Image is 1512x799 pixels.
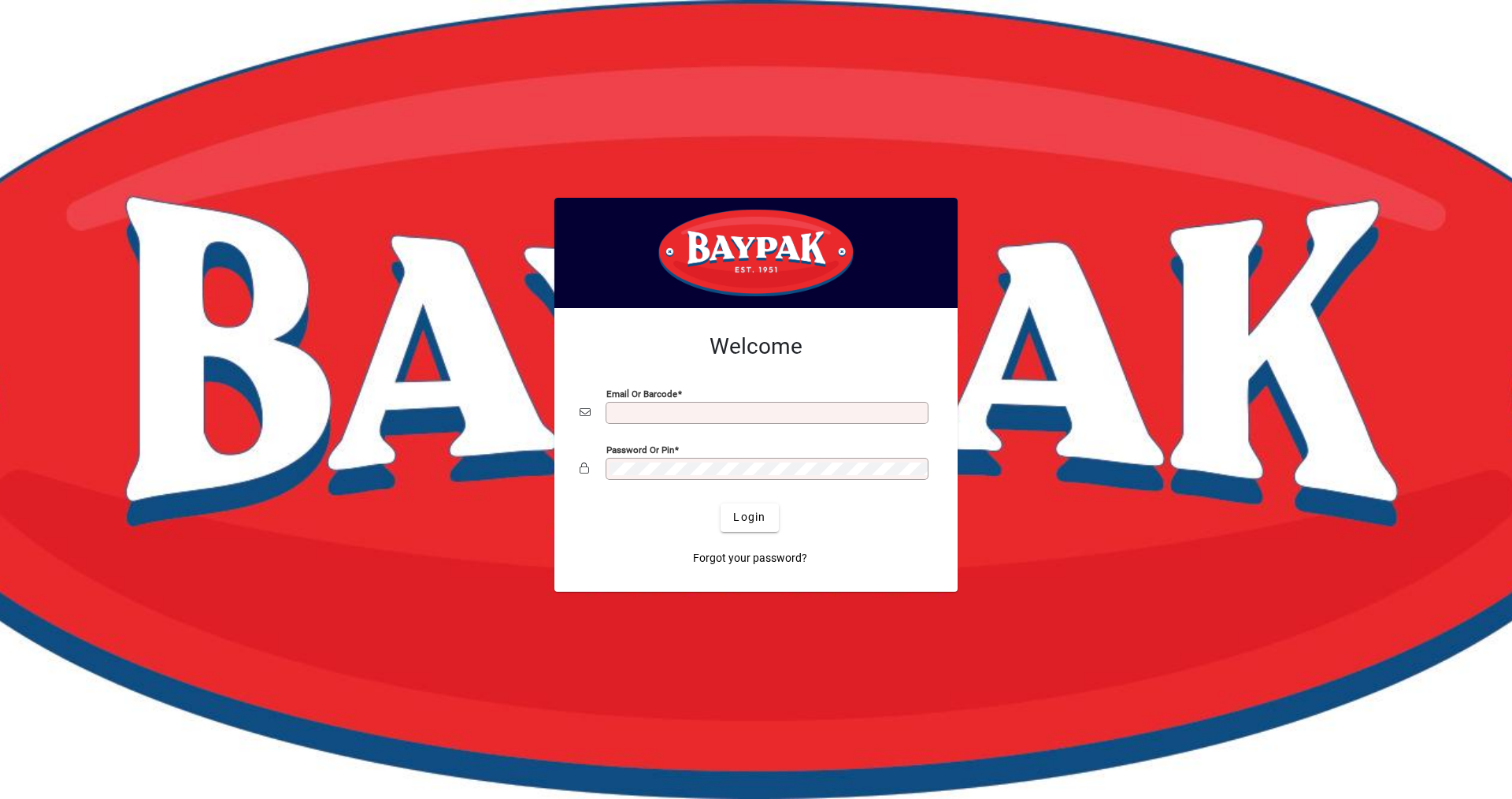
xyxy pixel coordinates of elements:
[606,444,674,455] mat-label: Password or Pin
[687,544,813,573] a: Forgot your password?
[606,388,677,399] mat-label: Email or Barcode
[693,550,807,567] span: Forgot your password?
[580,333,932,360] h2: Welcome
[733,509,765,526] span: Login
[721,504,778,532] button: Login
